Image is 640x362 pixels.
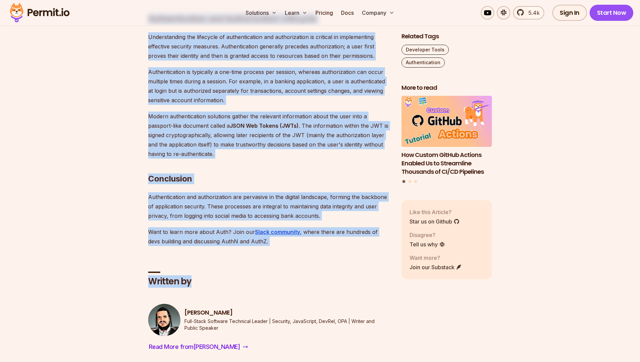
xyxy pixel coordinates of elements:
a: Developer Tools [401,45,449,55]
h2: Conclusion [148,147,391,184]
a: Read More from[PERSON_NAME] [148,341,249,352]
button: Company [359,6,397,19]
a: Pricing [313,6,336,19]
p: Understanding the lifecycle of authentication and authorization is critical in implementing effec... [148,32,391,61]
a: 5.4k [513,6,544,19]
div: Posts [401,96,492,184]
button: Go to slide 3 [414,180,417,183]
img: Gabriel L. Manor [148,304,180,336]
h2: Written by [148,276,391,288]
a: Tell us why [410,240,445,248]
h2: Related Tags [401,32,492,41]
p: Full-Stack Software Technical Leader | Security, JavaScript, DevRel, OPA | Writer and Public Speaker [184,318,391,331]
li: 1 of 3 [401,96,492,176]
a: Slack community [255,229,300,235]
h3: How Custom GitHub Actions Enabled Us to Streamline Thousands of CI/CD Pipelines [401,151,492,176]
p: Authentication is typically a one-time process per session, whereas authorization can occur multi... [148,67,391,105]
p: Disagree? [410,231,445,239]
a: Sign In [552,5,587,21]
a: How Custom GitHub Actions Enabled Us to Streamline Thousands of CI/CD PipelinesHow Custom GitHub ... [401,96,492,176]
button: Go to slide 1 [402,180,406,183]
p: Like this Article? [410,208,460,216]
a: Authentication [401,57,445,68]
button: Learn [282,6,310,19]
a: Join our Substack [410,263,462,271]
h2: More to read [401,84,492,92]
a: Docs [338,6,356,19]
p: Modern authentication solutions gather the relevant information about the user into a passport-li... [148,112,391,159]
a: Start Now [590,5,634,21]
img: Permit logo [7,1,73,24]
p: Want to learn more about Auth? Join our , where there are hundreds of devs building and discussin... [148,227,391,246]
button: Go to slide 2 [409,180,411,183]
strong: JSON Web Tokens (JWTs) [230,122,299,129]
p: Want more? [410,254,462,262]
span: Read More from [PERSON_NAME] [149,342,240,352]
p: Authentication and authorization are pervasive in the digital landscape, forming the backbone of ... [148,192,391,220]
span: 5.4k [524,9,540,17]
button: Solutions [243,6,280,19]
a: Star us on Github [410,217,460,226]
img: How Custom GitHub Actions Enabled Us to Streamline Thousands of CI/CD Pipelines [401,96,492,147]
h3: [PERSON_NAME] [184,309,391,317]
